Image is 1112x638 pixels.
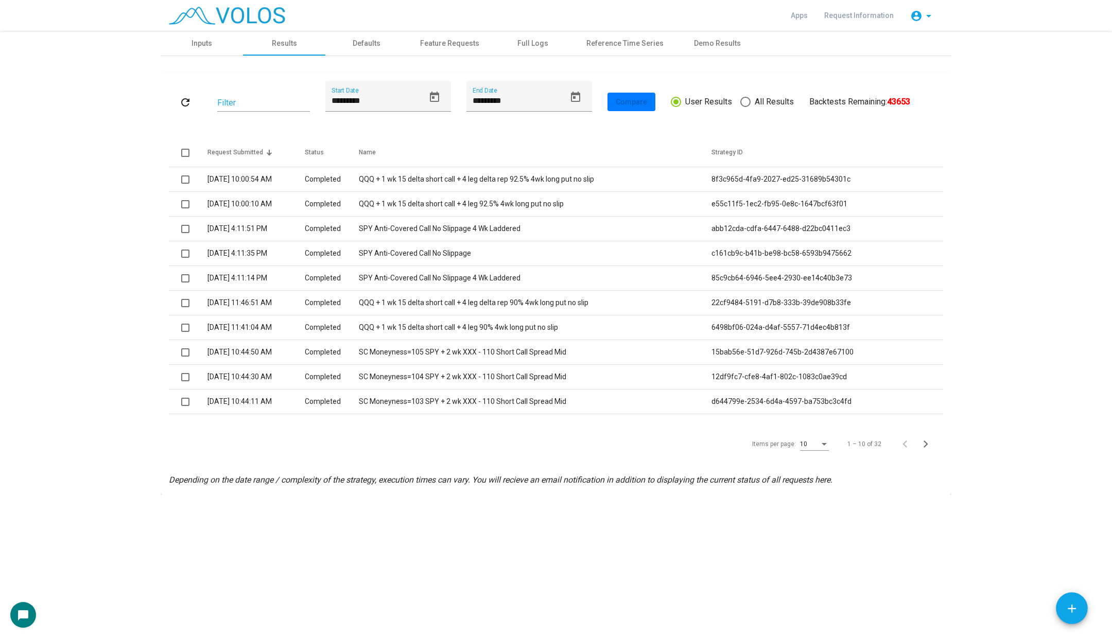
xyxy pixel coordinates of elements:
div: Reference Time Series [586,38,664,49]
td: d644799e-2534-6d4a-4597-ba753bc3c4fd [711,389,943,414]
td: SC Moneyness=105 SPY + 2 wk XXX - 110 Short Call Spread Mid [359,340,711,365]
td: Completed [305,340,359,365]
td: 6498bf06-024a-d4af-5557-71d4ec4b813f [711,315,943,340]
td: QQQ + 1 wk 15 delta short call + 4 leg delta rep 90% 4wk long put no slip [359,291,711,315]
div: Name [359,148,376,157]
div: Full Logs [517,38,548,49]
td: Completed [305,217,359,241]
td: QQQ + 1 wk 15 delta short call + 4 leg 90% 4wk long put no slip [359,315,711,340]
button: Compare [607,93,655,111]
div: Name [359,148,711,157]
div: Items per page: [752,439,796,449]
td: Completed [305,241,359,266]
td: QQQ + 1 wk 15 delta short call + 4 leg 92.5% 4wk long put no slip [359,192,711,217]
div: Defaults [353,38,380,49]
td: Completed [305,315,359,340]
span: 10 [800,440,807,448]
mat-icon: account_circle [910,10,923,22]
div: Strategy ID [711,148,931,157]
button: Open calendar [565,87,586,108]
mat-icon: arrow_drop_down [923,10,935,22]
td: Completed [305,266,359,291]
td: Completed [305,167,359,192]
td: 22cf9484-5191-d7b8-333b-39de908b33fe [711,291,943,315]
button: Open calendar [424,87,445,108]
td: [DATE] 11:46:51 AM [207,291,305,315]
a: Apps [783,6,816,25]
td: Completed [305,192,359,217]
td: [DATE] 4:11:35 PM [207,241,305,266]
td: [DATE] 10:44:50 AM [207,340,305,365]
div: Feature Requests [420,38,479,49]
mat-icon: chat_bubble [17,609,29,622]
span: Request Information [824,11,894,20]
div: 1 – 10 of 32 [847,439,881,449]
td: Completed [305,389,359,414]
td: c161cb9c-b41b-be98-bc58-6593b9475662 [711,241,943,266]
td: SPY Anti-Covered Call No Slippage 4 Wk Laddered [359,266,711,291]
b: 43653 [887,97,910,107]
td: SPY Anti-Covered Call No Slippage [359,241,711,266]
td: [DATE] 11:41:04 AM [207,315,305,340]
span: Compare [616,98,647,106]
td: e55c11f5-1ec2-fb95-0e8c-1647bcf63f01 [711,192,943,217]
td: 8f3c965d-4fa9-2027-ed25-31689b54301c [711,167,943,192]
td: SC Moneyness=104 SPY + 2 wk XXX - 110 Short Call Spread Mid [359,365,711,389]
div: Request Submitted [207,148,305,157]
i: Depending on the date range / complexity of the strategy, execution times can vary. You will reci... [169,475,832,485]
span: User Results [681,96,732,108]
td: [DATE] 10:00:54 AM [207,167,305,192]
button: Previous page [898,434,918,454]
td: [DATE] 10:00:10 AM [207,192,305,217]
div: Backtests Remaining: [809,96,910,108]
div: Request Submitted [207,148,263,157]
td: Completed [305,291,359,315]
td: Completed [305,365,359,389]
div: Status [305,148,359,157]
td: QQQ + 1 wk 15 delta short call + 4 leg delta rep 92.5% 4wk long put no slip [359,167,711,192]
td: 85c9cb64-6946-5ee4-2930-ee14c40b3e73 [711,266,943,291]
td: SPY Anti-Covered Call No Slippage 4 Wk Laddered [359,217,711,241]
a: Request Information [816,6,902,25]
span: All Results [751,96,794,108]
td: SC Moneyness=103 SPY + 2 wk XXX - 110 Short Call Spread Mid [359,389,711,414]
div: Strategy ID [711,148,743,157]
td: abb12cda-cdfa-6447-6488-d22bc0411ec3 [711,217,943,241]
span: Apps [791,11,808,20]
mat-icon: add [1065,602,1079,615]
div: Results [272,38,297,49]
div: Inputs [192,38,212,49]
div: Demo Results [694,38,741,49]
td: [DATE] 10:44:11 AM [207,389,305,414]
td: 12df9fc7-cfe8-4af1-802c-1083c0ae39cd [711,365,943,389]
button: Next page [918,434,939,454]
td: [DATE] 4:11:14 PM [207,266,305,291]
td: [DATE] 10:44:30 AM [207,365,305,389]
button: Add icon [1056,592,1088,624]
td: 15bab56e-51d7-926d-745b-2d4387e67100 [711,340,943,365]
td: [DATE] 4:11:51 PM [207,217,305,241]
mat-select: Items per page: [800,441,829,448]
mat-icon: refresh [179,96,192,109]
div: Status [305,148,324,157]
